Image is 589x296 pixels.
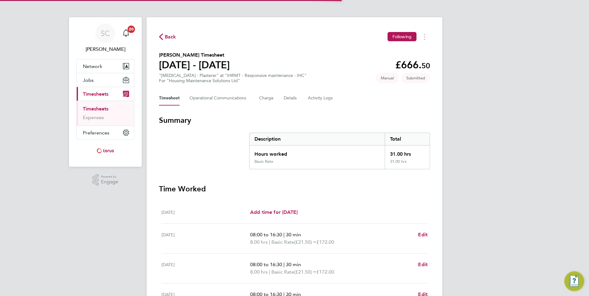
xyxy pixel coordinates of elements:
[83,77,94,83] span: Jobs
[395,59,430,71] app-decimal: £666.
[76,23,134,53] a: SC[PERSON_NAME]
[418,261,428,268] a: Edit
[159,73,307,83] div: "[MEDICAL_DATA] - Plasterer" at "IHRMT - Responsive maintenance - IHC"
[77,59,134,73] button: Network
[159,78,307,83] div: For "Housing Maintenance Solutions Ltd"
[283,262,285,267] span: |
[308,91,334,106] button: Activity Logs
[159,59,230,71] h1: [DATE] - [DATE]
[250,209,298,215] span: Add time for [DATE]
[128,26,135,33] span: 20
[316,239,334,245] span: £172.00
[269,269,270,275] span: |
[250,239,268,245] span: 8.00 hrs
[159,91,180,106] button: Timesheet
[83,114,104,120] a: Expenses
[385,133,430,145] div: Total
[385,146,430,159] div: 31.00 hrs
[250,133,385,145] div: Description
[159,184,430,194] h3: Time Worked
[101,29,110,37] span: SC
[564,271,584,291] button: Engage Resource Center
[76,46,134,53] span: Steve Cruickshank
[286,262,301,267] span: 30 min
[101,174,118,179] span: Powered by
[418,231,428,238] a: Edit
[250,232,282,238] span: 08:00 to 16:30
[161,209,250,216] div: [DATE]
[418,262,428,267] span: Edit
[250,209,298,216] a: Add time for [DATE]
[250,146,385,159] div: Hours worked
[385,159,430,169] div: 31.00 hrs
[83,63,102,69] span: Network
[392,34,412,39] span: Following
[259,91,274,106] button: Charge
[120,23,132,43] a: 20
[159,115,430,125] h3: Summary
[77,126,134,139] button: Preferences
[165,33,176,41] span: Back
[250,269,268,275] span: 8.00 hrs
[401,73,430,83] span: This timesheet is Submitted.
[159,51,230,59] h2: [PERSON_NAME] Timesheet
[269,239,270,245] span: |
[249,133,430,169] div: Summary
[271,238,294,246] span: Basic Rate
[83,91,108,97] span: Timesheets
[388,32,416,41] button: Following
[286,232,301,238] span: 30 min
[83,106,108,112] a: Timesheets
[92,174,119,186] a: Powered byEngage
[189,91,249,106] button: Operational Communications
[161,261,250,276] div: [DATE]
[418,232,428,238] span: Edit
[77,73,134,87] button: Jobs
[271,268,294,276] span: Basic Rate
[283,232,285,238] span: |
[254,159,273,164] div: Basic Rate
[69,17,142,167] nav: Main navigation
[419,32,430,42] button: Timesheets Menu
[294,239,316,245] span: (£21.50) =
[77,101,134,126] div: Timesheets
[161,231,250,246] div: [DATE]
[316,269,334,275] span: £172.00
[95,146,116,156] img: torus-logo-retina.png
[76,146,134,156] a: Go to home page
[83,130,109,136] span: Preferences
[159,33,176,41] button: Back
[101,179,118,185] span: Engage
[77,87,134,101] button: Timesheets
[376,73,399,83] span: This timesheet was manually created.
[294,269,316,275] span: (£21.50) =
[250,262,282,267] span: 08:00 to 16:30
[284,91,298,106] button: Details
[421,61,430,70] span: 50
